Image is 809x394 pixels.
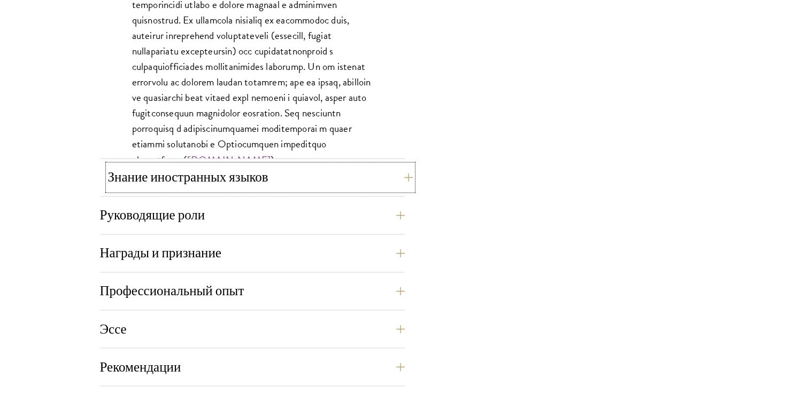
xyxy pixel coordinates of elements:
button: Эссе [100,316,405,342]
a: [DOMAIN_NAME] [187,152,271,168]
button: Награды и признание [100,240,405,266]
button: Знание иностранных языков [108,164,413,190]
button: Рекомендации [100,354,405,380]
button: Руководящие роли [100,202,405,228]
button: Профессиональный опыт [100,278,405,304]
